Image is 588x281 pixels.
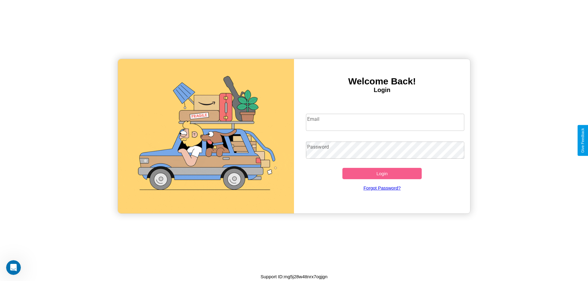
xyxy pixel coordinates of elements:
[294,87,470,94] h4: Login
[294,76,470,87] h3: Welcome Back!
[303,179,462,197] a: Forgot Password?
[118,59,294,213] img: gif
[261,272,327,281] p: Support ID: mg5j28w4ttnrx7ogjgn
[6,260,21,275] iframe: Intercom live chat
[581,128,585,153] div: Give Feedback
[342,168,422,179] button: Login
